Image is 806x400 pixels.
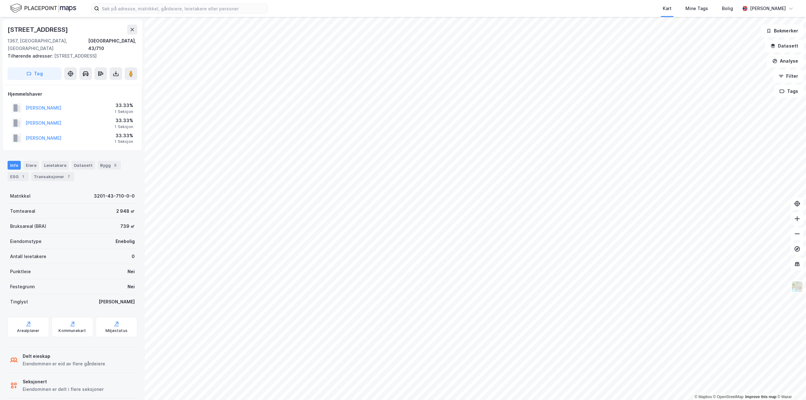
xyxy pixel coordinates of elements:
[17,328,39,333] div: Arealplaner
[116,207,135,215] div: 2 948 ㎡
[663,5,672,12] div: Kart
[10,238,42,245] div: Eiendomstype
[10,253,46,260] div: Antall leietakere
[116,238,135,245] div: Enebolig
[774,85,803,98] button: Tags
[10,223,46,230] div: Bruksareal (BRA)
[132,253,135,260] div: 0
[765,40,803,52] button: Datasett
[775,370,806,400] iframe: Chat Widget
[8,37,88,52] div: 1367, [GEOGRAPHIC_DATA], [GEOGRAPHIC_DATA]
[115,132,133,139] div: 33.33%
[23,378,104,386] div: Seksjonert
[10,298,28,306] div: Tinglyst
[773,70,803,82] button: Filter
[713,395,744,399] a: OpenStreetMap
[8,25,69,35] div: [STREET_ADDRESS]
[8,172,29,181] div: ESG
[8,53,54,59] span: Tilhørende adresser:
[750,5,786,12] div: [PERSON_NAME]
[745,395,776,399] a: Improve this map
[8,90,137,98] div: Hjemmelshaver
[120,223,135,230] div: 739 ㎡
[23,386,104,393] div: Eiendommen er delt i flere seksjoner
[99,4,267,13] input: Søk på adresse, matrikkel, gårdeiere, leietakere eller personer
[105,328,128,333] div: Miljøstatus
[42,161,69,170] div: Leietakere
[115,117,133,124] div: 33.33%
[65,173,72,180] div: 7
[128,268,135,275] div: Nei
[695,395,712,399] a: Mapbox
[8,67,62,80] button: Tag
[115,109,133,114] div: 1 Seksjon
[8,52,132,60] div: [STREET_ADDRESS]
[20,173,26,180] div: 1
[10,3,76,14] img: logo.f888ab2527a4732fd821a326f86c7f29.svg
[10,268,31,275] div: Punktleie
[112,162,118,168] div: 5
[685,5,708,12] div: Mine Tags
[99,298,135,306] div: [PERSON_NAME]
[10,283,35,290] div: Festegrunn
[59,328,86,333] div: Kommunekart
[88,37,137,52] div: [GEOGRAPHIC_DATA], 43/710
[128,283,135,290] div: Nei
[71,161,95,170] div: Datasett
[115,124,133,129] div: 1 Seksjon
[10,207,35,215] div: Tomteareal
[98,161,121,170] div: Bygg
[722,5,733,12] div: Bolig
[115,139,133,144] div: 1 Seksjon
[767,55,803,67] button: Analyse
[115,102,133,109] div: 33.33%
[23,161,39,170] div: Eiere
[8,161,21,170] div: Info
[791,281,803,293] img: Z
[31,172,74,181] div: Transaksjoner
[23,352,105,360] div: Delt eieskap
[761,25,803,37] button: Bokmerker
[775,370,806,400] div: Kontrollprogram for chat
[10,192,31,200] div: Matrikkel
[23,360,105,368] div: Eiendommen er eid av flere gårdeiere
[94,192,135,200] div: 3201-43-710-0-0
